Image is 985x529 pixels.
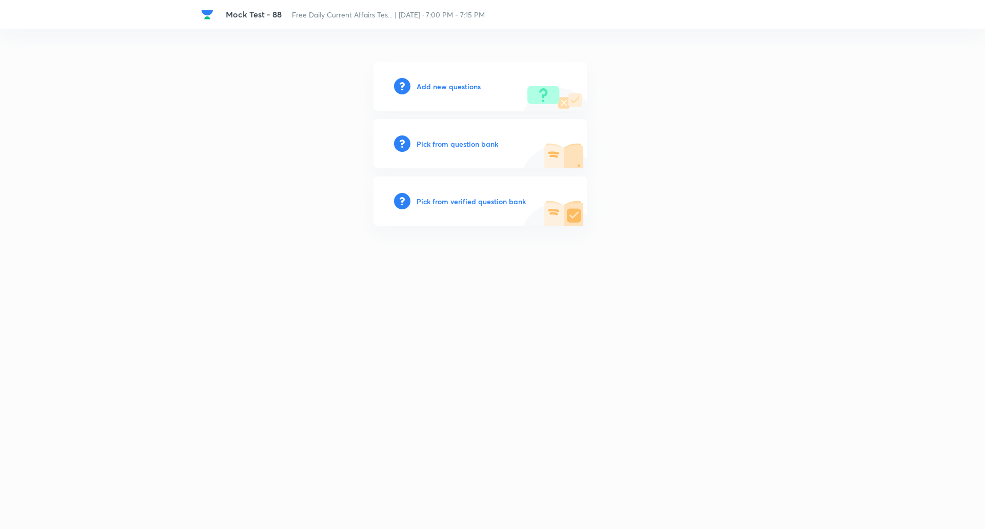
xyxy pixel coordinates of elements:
a: Company Logo [201,8,218,21]
h6: Add new questions [417,81,481,92]
h6: Pick from question bank [417,139,498,149]
img: Company Logo [201,8,213,21]
h6: Pick from verified question bank [417,196,526,207]
span: Free Daily Current Affairs Tes... | [DATE] · 7:00 PM - 7:15 PM [292,10,485,19]
span: Mock Test - 88 [226,9,282,19]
